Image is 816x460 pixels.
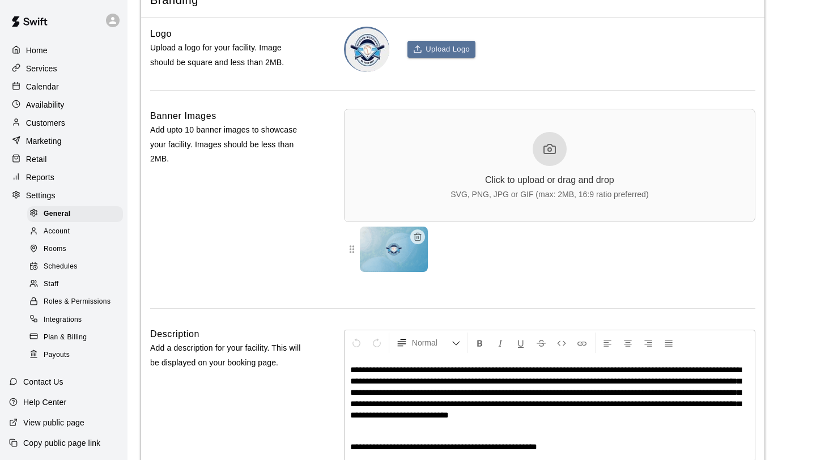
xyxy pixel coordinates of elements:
span: General [44,208,71,220]
button: Format Bold [470,333,490,353]
a: Customers [9,114,118,131]
a: Account [27,223,127,240]
div: Payouts [27,347,123,363]
h6: Description [150,327,199,342]
button: Left Align [598,333,617,353]
a: Availability [9,96,118,113]
a: Staff [27,276,127,293]
p: Reports [26,172,54,183]
button: Center Align [618,333,637,353]
a: Payouts [27,346,127,364]
span: Schedules [44,261,78,272]
button: Upload Logo [407,41,475,58]
button: Insert Link [572,333,592,353]
div: Account [27,224,123,240]
div: Integrations [27,312,123,328]
button: Undo [347,333,366,353]
a: Retail [9,151,118,168]
p: Retail [26,154,47,165]
button: Format Italics [491,333,510,353]
span: Rooms [44,244,66,255]
a: General [27,205,127,223]
p: Marketing [26,135,62,147]
a: Marketing [9,133,118,150]
h6: Banner Images [150,109,216,123]
button: Insert Code [552,333,571,353]
p: Help Center [23,397,66,408]
button: Format Strikethrough [532,333,551,353]
p: View public page [23,417,84,428]
img: Waxhaw Woodshed logo [346,28,389,72]
a: Integrations [27,311,127,329]
a: Services [9,60,118,77]
p: Calendar [26,81,59,92]
p: Availability [26,99,65,110]
p: Contact Us [23,376,63,387]
div: Click to upload or drag and drop [485,175,614,185]
p: Customers [26,117,65,129]
span: Roles & Permissions [44,296,110,308]
a: Settings [9,187,118,204]
div: Rooms [27,241,123,257]
span: Integrations [44,314,82,326]
span: Payouts [44,350,70,361]
span: Staff [44,279,58,290]
p: Upload a logo for your facility. Image should be square and less than 2MB. [150,41,308,69]
div: Schedules [27,259,123,275]
button: Format Underline [511,333,530,353]
span: Normal [412,337,452,348]
span: Plan & Billing [44,332,87,343]
p: Settings [26,190,56,201]
a: Reports [9,169,118,186]
img: Banner 1 [360,227,428,272]
a: Calendar [9,78,118,95]
a: Schedules [27,258,127,276]
button: Formatting Options [392,333,465,353]
span: Account [44,226,70,237]
div: Plan & Billing [27,330,123,346]
a: Rooms [27,241,127,258]
button: Redo [367,333,386,353]
p: Services [26,63,57,74]
h6: Logo [150,27,172,41]
button: Justify Align [659,333,678,353]
div: Roles & Permissions [27,294,123,310]
div: SVG, PNG, JPG or GIF (max: 2MB, 16:9 ratio preferred) [450,190,648,199]
button: Right Align [639,333,658,353]
p: Add a description for your facility. This will be displayed on your booking page. [150,341,308,369]
p: Home [26,45,48,56]
div: General [27,206,123,222]
p: Copy public page link [23,437,100,449]
a: Plan & Billing [27,329,127,346]
p: Add upto 10 banner images to showcase your facility. Images should be less than 2MB. [150,123,308,166]
a: Roles & Permissions [27,293,127,311]
div: Staff [27,276,123,292]
a: Home [9,42,118,59]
